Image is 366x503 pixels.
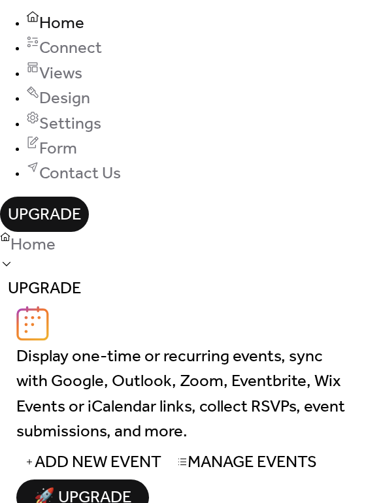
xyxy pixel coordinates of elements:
[26,168,121,179] a: Contact Us
[169,444,325,479] button: Manage Events
[26,93,90,104] a: Design
[10,233,56,258] span: Home
[39,12,84,37] span: Home
[26,143,77,154] a: Form
[8,276,81,301] span: Upgrade
[16,345,350,446] span: Display one-time or recurring events, sync with Google, Outlook, Zoom, Eventbrite, Wix Events or ...
[16,306,49,341] img: logo_icon.svg
[39,162,121,187] span: Contact Us
[39,112,101,137] span: Settings
[26,42,102,54] a: Connect
[26,18,84,29] a: Home
[39,37,102,61] span: Connect
[188,450,317,475] span: Manage Events
[35,450,161,475] span: Add New Event
[26,68,82,79] a: Views
[39,87,90,112] span: Design
[16,444,169,479] button: Add New Event
[8,203,81,227] span: Upgrade
[39,61,82,86] span: Views
[39,137,77,162] span: Form
[26,118,101,129] a: Settings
